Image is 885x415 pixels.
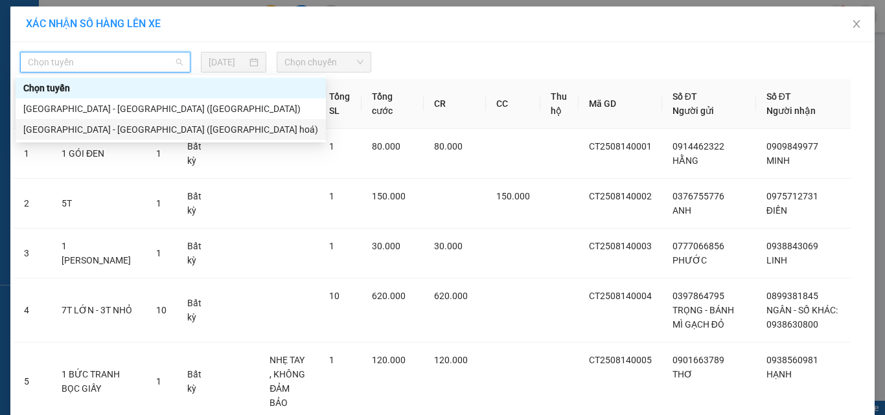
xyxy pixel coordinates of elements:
span: MINH [766,155,790,166]
span: NHẸ TAY , KHÔNG ĐẢM BẢO [270,355,305,408]
th: STT [14,79,51,129]
span: NGÂN - SỐ KHÁC: 0938630800 [766,305,838,330]
td: 4 [14,278,51,342]
span: ANH [672,205,691,216]
span: 1 [156,198,161,208]
td: Bất kỳ [177,229,216,278]
b: Gửi khách hàng [80,19,128,80]
th: CC [486,79,540,129]
span: 0914462322 [672,141,724,151]
span: 150.000 [496,191,530,201]
span: CT2508140005 [589,355,652,365]
input: 14/08/2025 [209,55,246,69]
span: HẠNH [766,369,792,379]
span: 120.000 [434,355,468,365]
span: CT2508140003 [589,241,652,251]
span: 0938843069 [766,241,818,251]
td: Bất kỳ [177,278,216,342]
span: 30.000 [372,241,400,251]
span: PHƯỚC [672,255,707,265]
span: 620.000 [372,291,406,301]
td: 5T [51,179,146,229]
span: Chọn chuyến [284,52,364,72]
div: Nha Trang - Sài Gòn (Hàng hoá) [16,119,326,140]
td: 2 [14,179,51,229]
b: Phương Nam Express [16,84,71,167]
span: CT2508140002 [589,191,652,201]
td: 1 [14,129,51,179]
span: 1 [329,141,334,151]
span: XÁC NHẬN SỐ HÀNG LÊN XE [26,17,161,30]
span: 80.000 [434,141,463,151]
th: Mã GD [579,79,662,129]
span: 1 [329,355,334,365]
div: Sài Gòn - Nha Trang (Hàng Hoá) [16,98,326,119]
span: 1 [329,191,334,201]
div: Chọn tuyến [16,78,326,98]
td: 3 [14,229,51,278]
span: Chọn tuyến [28,52,183,72]
th: Tổng SL [319,79,362,129]
span: 0397864795 [672,291,724,301]
span: 1 [156,376,161,387]
button: Close [838,6,875,43]
span: 1 [329,241,334,251]
th: CR [424,79,486,129]
span: 0777066856 [672,241,724,251]
img: logo.jpg [141,16,172,47]
span: 0938560981 [766,355,818,365]
span: Người gửi [672,106,714,116]
span: THƠ [672,369,693,379]
td: 1 GÓI ĐEN [51,129,146,179]
span: 0909849977 [766,141,818,151]
td: 7T LỚN - 3T NHỎ [51,278,146,342]
span: LINH [766,255,787,265]
span: 1 [156,148,161,159]
span: 30.000 [434,241,463,251]
span: TRỌNG - BÁNH MÌ GẠCH ĐỎ [672,305,734,330]
div: [GEOGRAPHIC_DATA] - [GEOGRAPHIC_DATA] ([GEOGRAPHIC_DATA]) [23,102,318,116]
td: Bất kỳ [177,179,216,229]
span: 120.000 [372,355,406,365]
span: close [851,19,862,29]
span: 1 [156,248,161,258]
li: (c) 2017 [109,62,178,78]
span: Người nhận [766,106,816,116]
td: 1 [PERSON_NAME] [51,229,146,278]
span: Số ĐT [766,91,791,102]
span: 10 [329,291,339,301]
span: Số ĐT [672,91,697,102]
b: [DOMAIN_NAME] [109,49,178,60]
th: Thu hộ [540,79,579,129]
span: 0899381845 [766,291,818,301]
span: 80.000 [372,141,400,151]
span: CT2508140001 [589,141,652,151]
span: 0376755776 [672,191,724,201]
span: 620.000 [434,291,468,301]
span: HẰNG [672,155,698,166]
div: Chọn tuyến [23,81,318,95]
span: CT2508140004 [589,291,652,301]
td: Bất kỳ [177,129,216,179]
div: [GEOGRAPHIC_DATA] - [GEOGRAPHIC_DATA] ([GEOGRAPHIC_DATA] hoá) [23,122,318,137]
span: 10 [156,305,167,315]
span: 150.000 [372,191,406,201]
th: Tổng cước [362,79,424,129]
span: 0901663789 [672,355,724,365]
span: ĐIỀN [766,205,787,216]
span: 0975712731 [766,191,818,201]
